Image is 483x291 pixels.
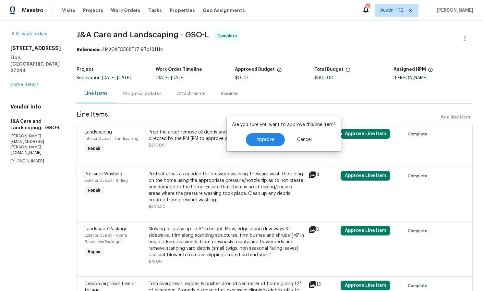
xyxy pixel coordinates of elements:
span: [DATE] [171,76,185,80]
span: Cancel [297,137,312,142]
div: 6 [308,226,337,234]
h5: Project [77,67,93,72]
div: Attachments [177,91,205,97]
span: $200.00 [149,205,165,209]
span: [DATE] [117,76,131,80]
span: [DATE] [156,76,169,80]
span: Complete [217,33,240,39]
span: Repair [85,187,103,194]
a: Home details [10,82,39,87]
h5: Total Budget [314,67,344,72]
div: 193 [365,4,370,10]
button: Approve Line Item [341,171,390,181]
span: Tasks [148,8,162,13]
span: Complete [408,228,430,234]
div: 4 [308,171,337,179]
span: $600.00 [314,76,333,80]
span: J&A Care and Landscaping - GSO-L [77,31,209,39]
span: Properties [170,7,195,14]
div: 13 [308,281,337,288]
span: - [156,76,185,80]
h2: [STREET_ADDRESS] [10,45,61,52]
span: Geo Assignments [203,7,245,14]
span: Renovation [77,76,131,80]
span: Repair [85,145,103,152]
div: Line Items [84,90,108,97]
p: [PERSON_NAME][EMAIL_ADDRESS][PERSON_NAME][DOMAIN_NAME] [10,133,61,156]
div: Mowing of grass up to 6" in height. Mow, edge along driveways & sidewalks, trim along standing st... [149,226,305,258]
h5: Assigned HPM [393,67,426,72]
span: $0.00 [235,76,248,80]
h5: Work Order Timeline [156,67,202,72]
span: [PERSON_NAME] [434,7,473,14]
span: Approve [256,137,274,142]
span: Maestro [22,7,43,14]
span: [DATE] [102,76,115,80]
h4: Vendor Info [10,104,61,110]
span: The hpm assigned to this work order. [428,67,433,76]
p: Are you sure you want to approve this line item? [232,121,336,128]
a: All work orders [10,32,47,36]
h5: Elon, [GEOGRAPHIC_DATA] 27244 [10,54,61,74]
span: Complete [408,131,430,137]
h5: Approved Budget [235,67,275,72]
button: Approve [246,133,285,146]
b: Reference: [77,47,101,52]
div: Progress Updates [123,91,162,97]
div: [PERSON_NAME] [393,76,473,80]
span: Visits [62,7,75,14]
div: Prep the area/ remove all debris and install weed barrier and mulch as directed by the PM (PM to ... [149,129,305,142]
button: Cancel [287,133,322,146]
button: Approve Line Item [341,226,390,235]
span: Landscaping [85,130,112,134]
span: Projects [83,7,103,14]
span: Repair [85,248,103,255]
span: Austin + 12 [380,7,404,14]
span: - [102,76,131,80]
button: Approve Line Item [341,129,390,139]
span: Exterior Overall - Siding [85,179,128,183]
span: Interior Overall - Landscaping [85,137,139,141]
span: $250.00 [149,143,165,147]
div: Invoices [221,91,238,97]
span: Complete [408,283,430,289]
span: Landscape Package [85,227,127,231]
h5: J&A Care and Landscaping - GSO-L [10,118,61,131]
span: Line Items [77,111,438,123]
span: Work Orders [111,7,140,14]
div: 4MXGXFG568TJ7-97d18111c [77,46,473,53]
span: Complete [408,173,430,179]
div: Protect areas as needed for pressure washing. Pressure wash the siding on the home using the appr... [149,171,305,203]
p: [PHONE_NUMBER] [10,158,61,164]
span: $75.00 [149,259,162,263]
span: The total cost of line items that have been proposed by Opendoor. This sum includes line items th... [345,67,351,76]
button: Approve Line Item [341,281,390,290]
span: Exterior Overall - Home Readiness Packages [85,234,127,244]
span: Pressure Washing [85,172,122,176]
span: The total cost of line items that have been approved by both Opendoor and the Trade Partner. This... [277,67,282,76]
